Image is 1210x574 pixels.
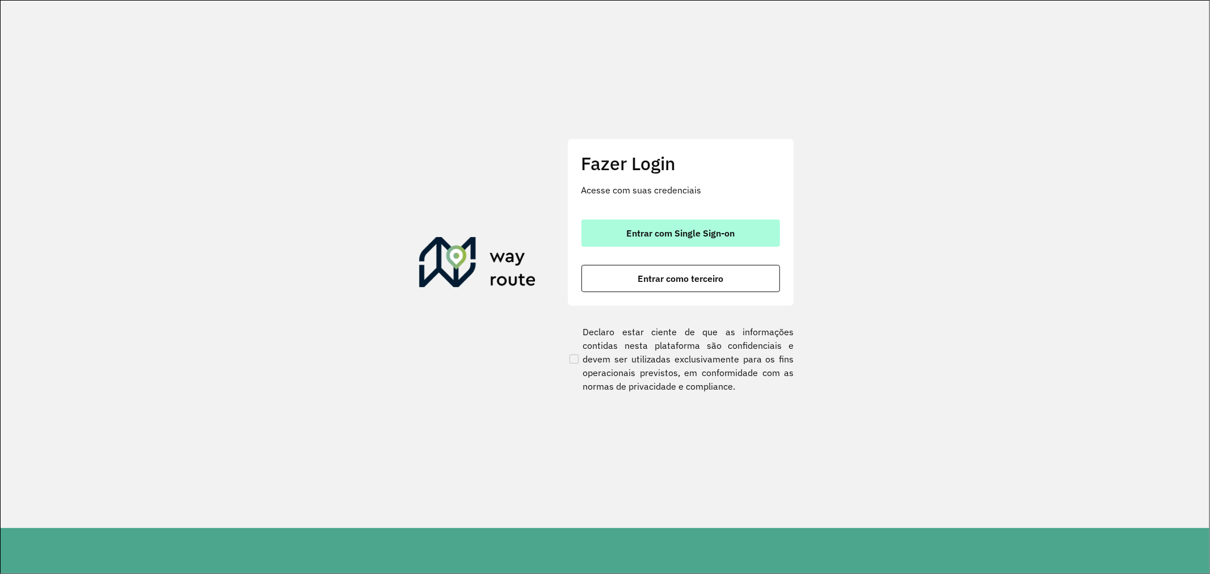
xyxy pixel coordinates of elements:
button: button [581,220,780,247]
h2: Fazer Login [581,153,780,174]
img: Roteirizador AmbevTech [419,237,536,292]
span: Entrar como terceiro [638,274,723,283]
button: button [581,265,780,292]
label: Declaro estar ciente de que as informações contidas nesta plataforma são confidenciais e devem se... [567,325,794,393]
span: Entrar com Single Sign-on [626,229,735,238]
p: Acesse com suas credenciais [581,183,780,197]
